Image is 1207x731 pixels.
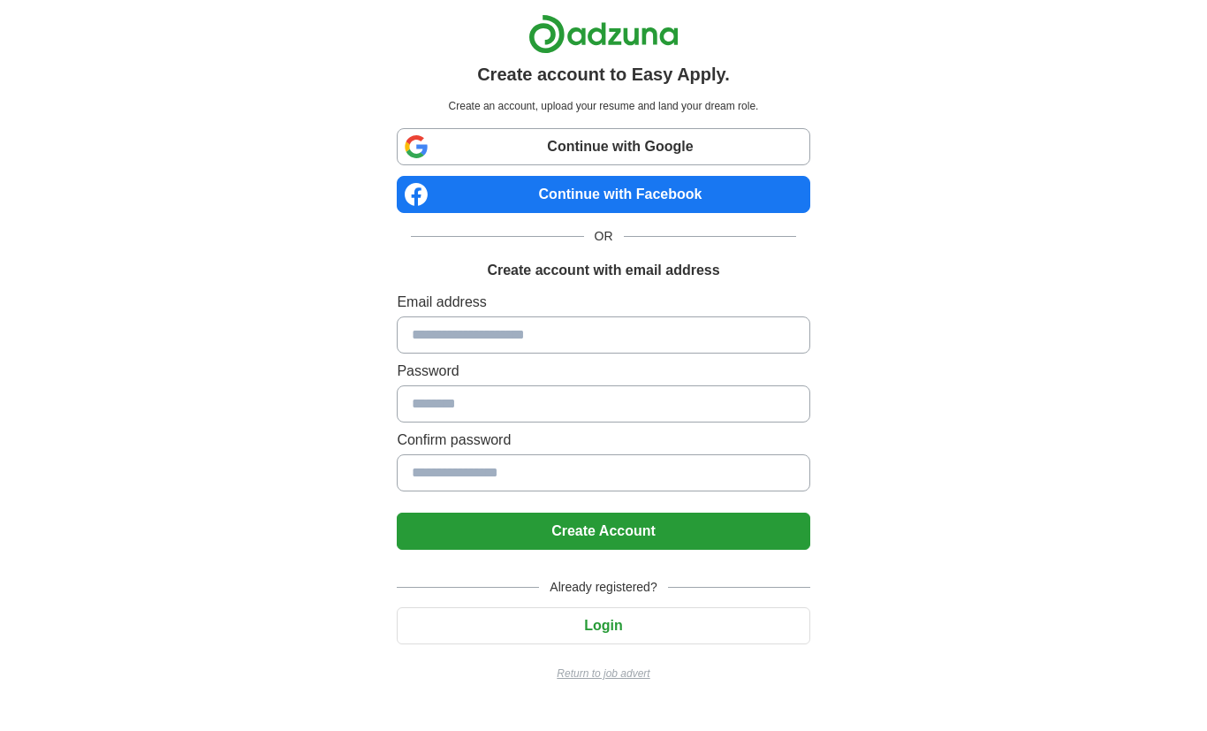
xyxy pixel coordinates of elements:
a: Continue with Google [397,128,809,165]
button: Login [397,607,809,644]
span: Already registered? [539,578,667,597]
label: Email address [397,292,809,313]
img: Adzuna logo [528,14,679,54]
label: Password [397,361,809,382]
p: Create an account, upload your resume and land your dream role. [400,98,806,114]
a: Continue with Facebook [397,176,809,213]
h1: Create account with email address [487,260,719,281]
button: Create Account [397,513,809,550]
a: Return to job advert [397,666,809,682]
a: Login [397,618,809,633]
span: OR [584,227,624,246]
h1: Create account to Easy Apply. [477,61,730,88]
label: Confirm password [397,430,809,451]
